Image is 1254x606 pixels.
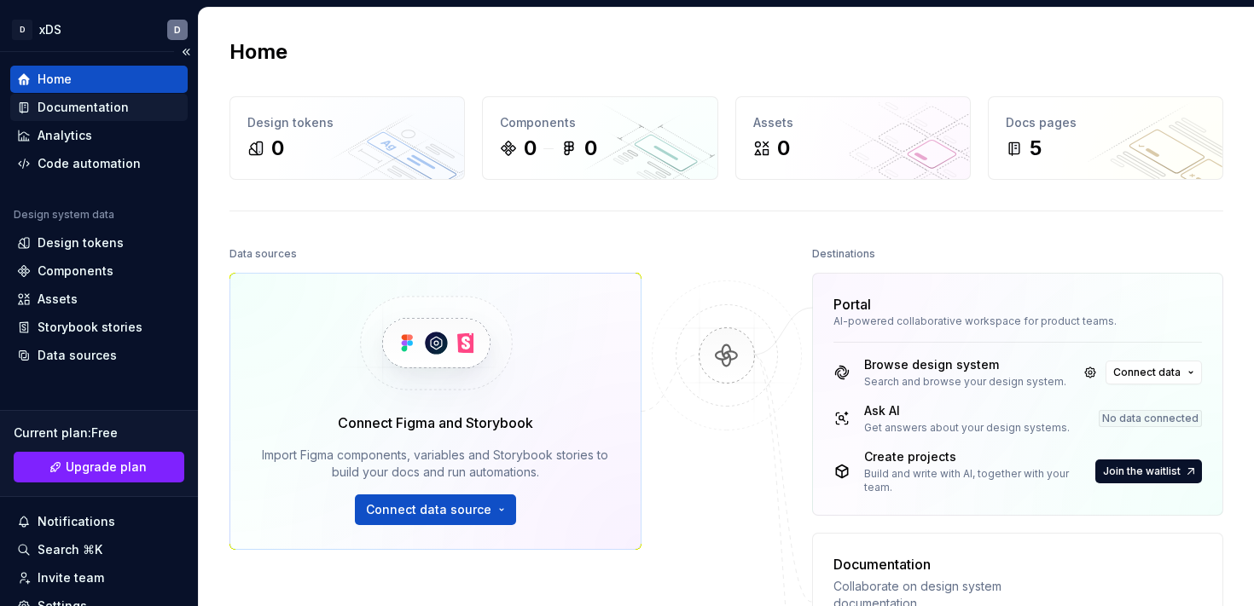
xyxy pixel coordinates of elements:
div: Assets [38,291,78,308]
div: xDS [39,21,61,38]
div: 0 [584,135,597,162]
div: Analytics [38,127,92,144]
button: Connect data source [355,494,516,525]
div: Design tokens [38,234,124,251]
button: Notifications [10,508,188,535]
div: Browse design system [864,356,1066,373]
a: Design tokens [10,229,188,257]
a: Design tokens0 [229,96,465,180]
a: Home [10,66,188,93]
div: Components [38,263,113,280]
a: Invite team [10,564,188,592]
div: Create projects [864,448,1093,465]
div: Data sources [38,347,117,364]
h2: Home [229,38,287,66]
div: Portal [833,294,871,315]
span: Connect data [1113,366,1181,379]
div: Design tokens [247,114,447,131]
a: Data sources [10,342,188,369]
div: Ask AI [864,402,1070,419]
div: AI-powered collaborative workspace for product teams. [833,315,1203,328]
button: Collapse sidebar [174,40,198,64]
a: Components [10,257,188,285]
div: Components [500,114,700,131]
button: DxDSD [3,11,194,48]
div: Documentation [38,99,129,116]
div: Search and browse your design system. [864,375,1066,389]
div: Connect Figma and Storybook [338,413,533,433]
div: Assets [753,114,953,131]
div: 0 [777,135,790,162]
div: D [174,23,181,37]
div: Import Figma components, variables and Storybook stories to build your docs and run automations. [254,447,617,481]
a: Analytics [10,122,188,149]
div: Get answers about your design systems. [864,421,1070,435]
div: 0 [524,135,537,162]
div: Docs pages [1006,114,1205,131]
a: Assets0 [735,96,971,180]
div: Invite team [38,569,104,586]
div: Notifications [38,513,115,530]
div: Search ⌘K [38,541,102,558]
div: 5 [1030,135,1042,162]
div: Current plan : Free [14,424,184,442]
span: Connect data source [366,501,491,518]
div: Design system data [14,208,114,222]
div: Home [38,71,72,88]
button: Search ⌘K [10,536,188,563]
div: Destinations [812,242,875,266]
a: Documentation [10,94,188,121]
div: Data sources [229,242,297,266]
span: Join the waitlist [1103,465,1181,478]
div: D [12,20,32,40]
div: Storybook stories [38,319,142,336]
a: Storybook stories [10,314,188,341]
div: 0 [271,135,284,162]
button: Upgrade plan [14,452,184,482]
a: Docs pages5 [988,96,1223,180]
a: Components00 [482,96,717,180]
div: Documentation [833,554,1080,574]
a: Code automation [10,150,188,177]
button: Connect data [1106,361,1202,384]
button: Join the waitlist [1095,459,1202,483]
span: Upgrade plan [66,459,147,476]
div: No data connected [1099,410,1202,427]
a: Assets [10,286,188,313]
div: Build and write with AI, together with your team. [864,467,1093,494]
div: Code automation [38,155,141,172]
